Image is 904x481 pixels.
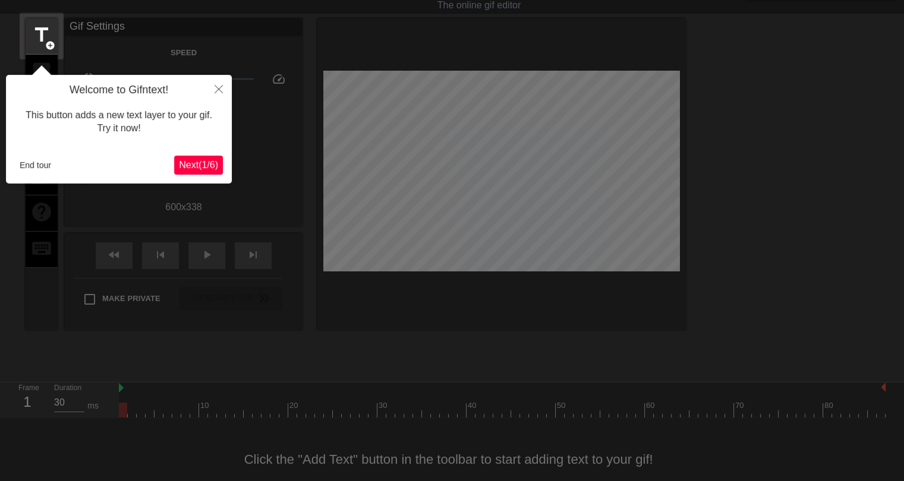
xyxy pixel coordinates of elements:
[15,97,223,147] div: This button adds a new text layer to your gif. Try it now!
[15,84,223,97] h4: Welcome to Gifntext!
[179,160,218,170] span: Next ( 1 / 6 )
[15,156,56,174] button: End tour
[206,75,232,102] button: Close
[174,156,223,175] button: Next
